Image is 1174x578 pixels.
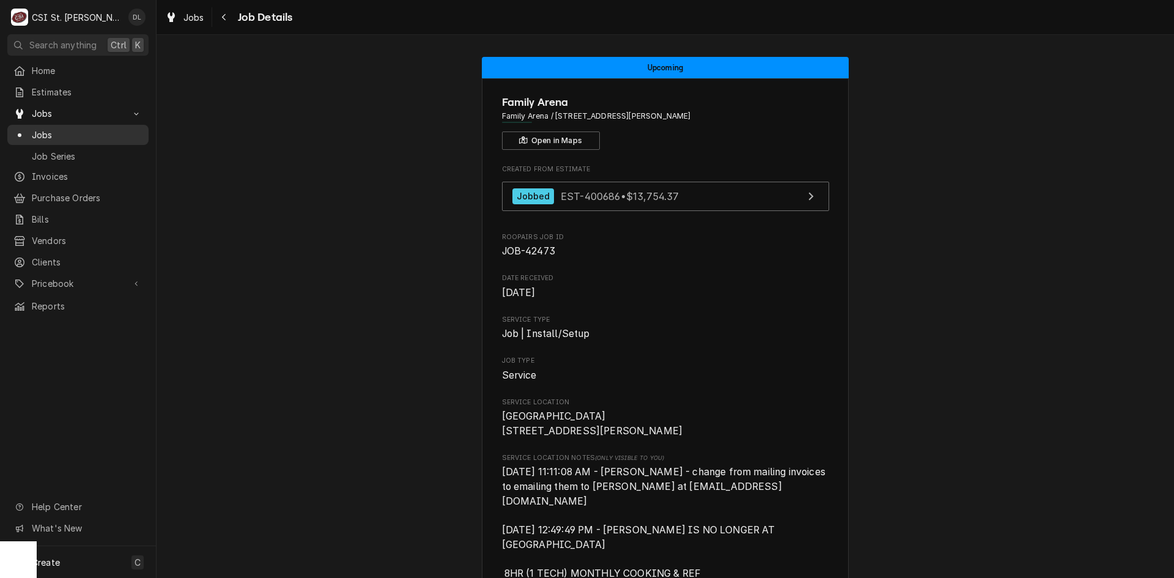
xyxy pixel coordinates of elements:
span: [GEOGRAPHIC_DATA] [STREET_ADDRESS][PERSON_NAME] [502,410,683,437]
a: Go to What's New [7,518,149,538]
a: Purchase Orders [7,188,149,208]
span: Purchase Orders [32,191,142,204]
span: Clients [32,256,142,269]
span: [DATE] [502,287,536,298]
a: Clients [7,252,149,272]
a: View Estimate [502,182,829,212]
div: DL [128,9,146,26]
a: Reports [7,296,149,316]
button: Open in Maps [502,132,600,150]
span: Invoices [32,170,142,183]
span: What's New [32,522,141,535]
div: Job Type [502,356,829,382]
a: Home [7,61,149,81]
span: Estimates [32,86,142,98]
div: Created From Estimate [502,165,829,217]
a: Job Series [7,146,149,166]
span: Bills [32,213,142,226]
div: C [11,9,28,26]
span: Job | Install/Setup [502,328,590,339]
span: Job Type [502,368,829,383]
a: Bills [7,209,149,229]
div: Jobbed [512,188,555,205]
span: Created From Estimate [502,165,829,174]
span: Search anything [29,39,97,51]
div: Roopairs Job ID [502,232,829,259]
span: Reports [32,300,142,313]
span: JOB-42473 [502,245,555,257]
span: Jobs [32,128,142,141]
span: Home [32,64,142,77]
span: EST-400686 • $13,754.37 [561,190,679,202]
span: K [135,39,141,51]
div: CSI St. [PERSON_NAME] [32,11,122,24]
div: David Lindsey's Avatar [128,9,146,26]
span: Vendors [32,234,142,247]
div: CSI St. Louis's Avatar [11,9,28,26]
span: Jobs [32,107,124,120]
a: Go to Jobs [7,103,149,124]
span: Job Type [502,356,829,366]
span: Name [502,94,829,111]
span: Service Location [502,398,829,407]
a: Go to Pricebook [7,273,149,294]
span: Roopairs Job ID [502,232,829,242]
span: Service Location Notes [502,453,829,463]
a: Jobs [7,125,149,145]
span: Upcoming [648,64,683,72]
a: Vendors [7,231,149,251]
a: Jobs [160,7,209,28]
span: Service Type [502,327,829,341]
a: Go to Help Center [7,497,149,517]
span: Help Center [32,500,141,513]
div: Service Location [502,398,829,439]
span: Service [502,369,537,381]
span: Create [32,557,60,568]
span: Jobs [183,11,204,24]
span: Job Series [32,150,142,163]
span: (Only Visible to You) [595,454,664,461]
span: Date Received [502,273,829,283]
span: Roopairs Job ID [502,244,829,259]
span: Ctrl [111,39,127,51]
div: Service Type [502,315,829,341]
a: Estimates [7,82,149,102]
span: Date Received [502,286,829,300]
span: C [135,556,141,569]
div: Date Received [502,273,829,300]
span: Pricebook [32,277,124,290]
span: Job Details [234,9,293,26]
button: Navigate back [215,7,234,27]
button: Search anythingCtrlK [7,34,149,56]
span: Service Type [502,315,829,325]
a: Invoices [7,166,149,187]
div: Client Information [502,94,829,150]
div: Status [482,57,849,78]
span: Address [502,111,829,122]
span: Service Location [502,409,829,438]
